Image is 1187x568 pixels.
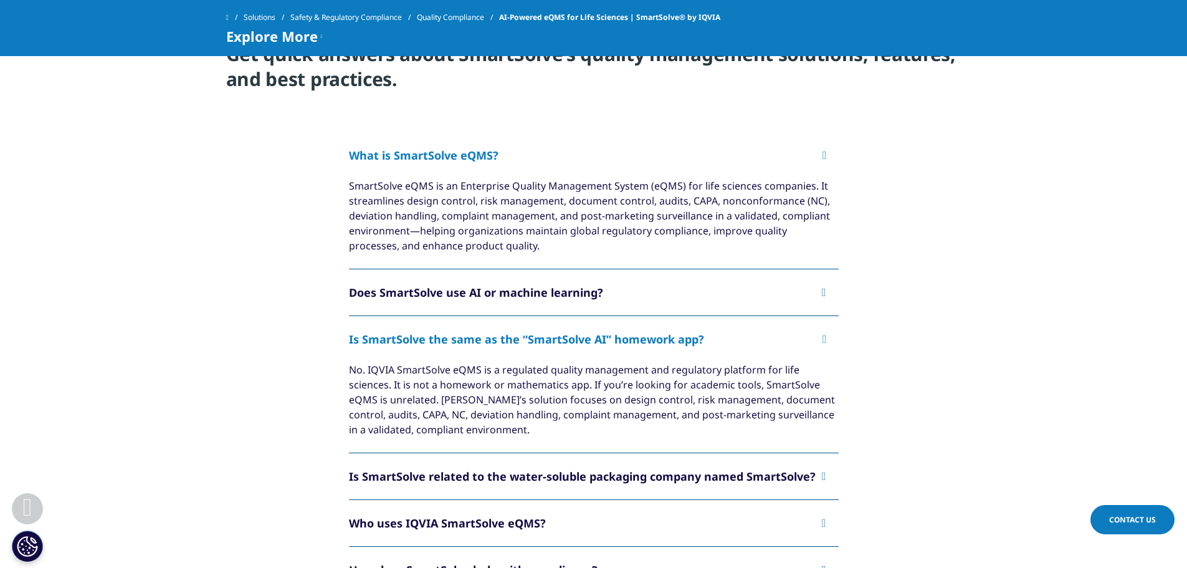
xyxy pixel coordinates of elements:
a: Safety & Regulatory Compliance [290,6,417,29]
button: Who uses IQVIA SmartSolve eQMS? [349,500,839,546]
button: What is SmartSolve eQMS? [349,132,839,178]
button: Does SmartSolve use AI or machine learning? [349,269,839,315]
button: Is SmartSolve the same as the “SmartSolve AI” homework app? [349,316,839,362]
div: No. IQVIA SmartSolve eQMS is a regulated quality management and regulatory platform for life scie... [349,362,839,437]
a: Solutions [244,6,290,29]
span: AI-Powered eQMS for Life Sciences | SmartSolve® by IQVIA [499,6,720,29]
h4: Get quick answers about SmartSolve’s quality management solutions, features, and best practices. [226,42,961,101]
div: Is SmartSolve the same as the “SmartSolve AI” homework app? [349,332,704,347]
div: What is SmartSolve eQMS? [349,148,498,163]
div: Does SmartSolve use AI or machine learning? [349,285,603,300]
span: Explore More [226,29,318,44]
button: Cookie Settings [12,531,43,562]
a: Quality Compliance [417,6,499,29]
div: SmartSolve eQMS is an Enterprise Quality Management System (eQMS) for life sciences companies. It... [349,178,839,253]
span: Contact Us [1109,514,1156,525]
div: Who uses IQVIA SmartSolve eQMS? [349,516,546,531]
a: Contact Us [1090,505,1175,534]
div: Is SmartSolve related to the water‑soluble packaging company named SmartSolve? [349,469,816,484]
button: Is SmartSolve related to the water‑soluble packaging company named SmartSolve? [349,453,839,499]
